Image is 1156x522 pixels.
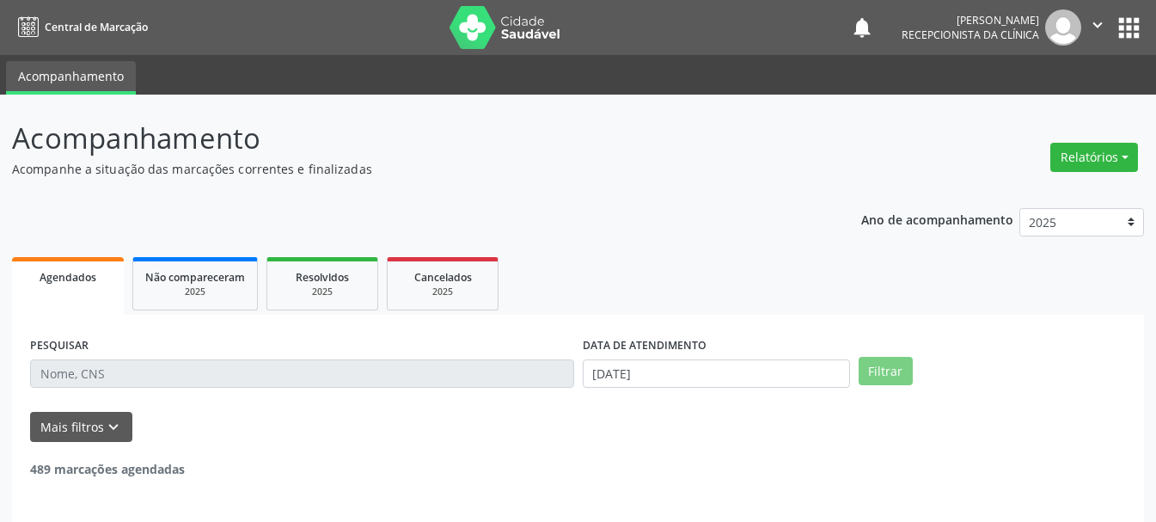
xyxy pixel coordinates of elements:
a: Central de Marcação [12,13,148,41]
span: Resolvidos [296,270,349,285]
button:  [1081,9,1114,46]
button: apps [1114,13,1144,43]
img: img [1045,9,1081,46]
span: Central de Marcação [45,20,148,34]
span: Cancelados [414,270,472,285]
p: Ano de acompanhamento [861,208,1013,230]
p: Acompanhamento [12,117,804,160]
input: Nome, CNS [30,359,574,389]
strong: 489 marcações agendadas [30,461,185,477]
span: Agendados [40,270,96,285]
div: 2025 [279,286,365,298]
div: 2025 [145,286,245,298]
button: Mais filtroskeyboard_arrow_down [30,412,132,442]
span: Recepcionista da clínica [902,28,1039,42]
button: Filtrar [859,357,913,386]
p: Acompanhe a situação das marcações correntes e finalizadas [12,160,804,178]
div: [PERSON_NAME] [902,13,1039,28]
button: Relatórios [1050,143,1138,172]
a: Acompanhamento [6,61,136,95]
div: 2025 [400,286,486,298]
input: Selecione um intervalo [583,359,850,389]
i:  [1088,15,1107,34]
button: notifications [850,15,874,40]
i: keyboard_arrow_down [104,418,123,437]
label: DATA DE ATENDIMENTO [583,333,706,359]
label: PESQUISAR [30,333,89,359]
span: Não compareceram [145,270,245,285]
